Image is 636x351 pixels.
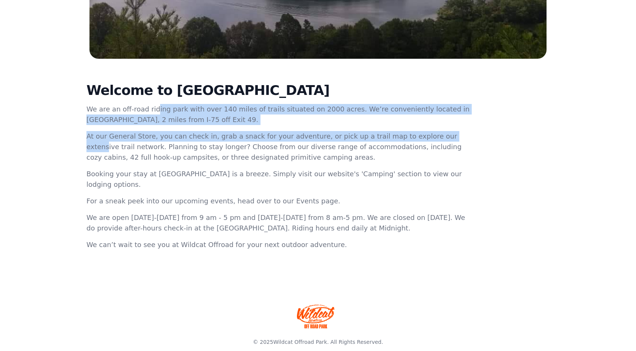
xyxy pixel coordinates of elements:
p: At our General Store, you can check in, grab a snack for your adventure, or pick up a trail map t... [86,131,471,163]
p: For a sneak peek into our upcoming events, head over to our Events page. [86,196,471,206]
p: We can’t wait to see you at Wildcat Offroad for your next outdoor adventure. [86,240,471,250]
a: Wildcat Offroad Park [273,339,327,345]
span: © 2025 . All Rights Reserved. [253,339,383,345]
p: Booking your stay at [GEOGRAPHIC_DATA] is a breeze. Simply visit our website's 'Camping' section ... [86,169,471,190]
p: We are open [DATE]-[DATE] from 9 am - 5 pm and [DATE]-[DATE] from 8 am-5 pm. We are closed on [DA... [86,212,471,233]
h2: Welcome to [GEOGRAPHIC_DATA] [86,83,471,98]
img: Wildcat Offroad park [297,304,335,328]
p: We are an off-road riding park with over 140 miles of trails situated on 2000 acres. We’re conven... [86,104,471,125]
